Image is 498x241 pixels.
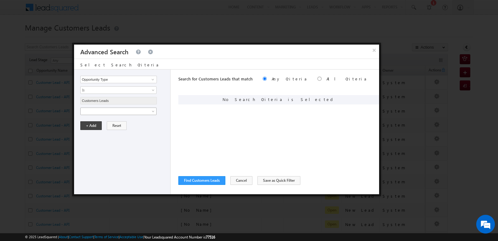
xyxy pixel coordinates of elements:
a: Show All Items [148,76,156,83]
div: No Search Criteria is Selected [178,95,379,104]
button: Find Customers Leads [178,176,225,185]
button: Cancel [230,176,252,185]
a: Contact Support [69,235,93,239]
a: About [59,235,68,239]
span: 77516 [206,235,215,239]
a: Terms of Service [94,235,119,239]
span: © 2025 LeadSquared | | | | | [25,234,215,240]
div: Minimize live chat window [102,3,117,18]
em: Start Chat [85,192,113,200]
div: Chat with us now [32,33,105,41]
input: Type to Search [80,76,157,83]
button: Save as Quick Filter [257,176,300,185]
span: Select Search Criteria [80,62,159,67]
input: Type to Search [80,97,157,104]
a: Acceptable Use [120,235,143,239]
span: Is [81,87,148,93]
button: + Add [80,121,102,130]
h3: Advanced Search [80,45,129,59]
span: Your Leadsquared Account Number is [144,235,215,239]
button: Reset [107,121,127,130]
span: Search for Customers Leads that match [178,76,253,81]
button: × [369,45,379,55]
label: All Criteria [327,76,367,81]
textarea: Type your message and hit 'Enter' [8,58,114,187]
img: d_60004797649_company_0_60004797649 [11,33,26,41]
a: Is [80,86,157,94]
label: Any Criteria [272,76,308,81]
